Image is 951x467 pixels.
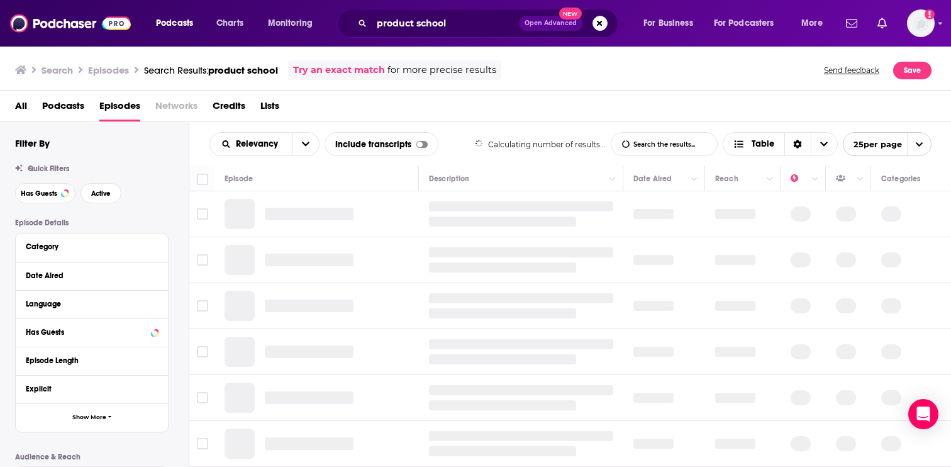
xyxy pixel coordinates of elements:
a: Charts [208,13,251,33]
span: More [801,14,823,32]
span: Active [91,190,111,197]
div: Language [26,300,150,308]
span: Networks [155,96,197,121]
button: open menu [706,13,792,33]
a: Try an exact match [293,63,385,77]
a: Credits [213,96,245,121]
button: open menu [210,140,292,149]
button: Show More [16,403,168,432]
a: All [15,96,27,121]
button: Date Aired [26,267,158,283]
div: Search podcasts, credits, & more... [349,9,630,38]
span: Toggle select row [197,392,208,403]
a: Lists [260,96,279,121]
div: Include transcripts [325,132,438,156]
span: Toggle select row [197,438,208,449]
div: Category [26,242,150,251]
div: Description [429,171,469,186]
div: Search Results: [144,64,278,76]
button: Has Guests [15,183,75,203]
div: Reach [715,171,738,186]
div: Has Guests [26,328,147,337]
h3: Search [42,64,73,76]
button: Explicit [26,381,158,397]
span: Quick Filters [28,164,69,173]
img: User Profile [907,9,935,37]
button: Column Actions [853,172,868,187]
div: Calculating number of results... [475,140,606,149]
div: Explicit [26,385,150,393]
span: Monitoring [268,14,313,32]
span: 25 per page [843,135,902,154]
h3: Episodes [88,64,129,76]
button: Has Guests [26,324,158,340]
button: open menu [635,13,709,33]
button: Category [26,239,158,254]
span: Open Advanced [525,20,577,26]
a: Episodes [99,96,140,121]
button: Open AdvancedNew [519,16,582,31]
h2: Filter By [15,137,50,149]
span: Charts [216,14,243,32]
button: open menu [292,133,319,155]
span: Toggle select row [197,254,208,266]
button: open menu [792,13,838,33]
span: Podcasts [156,14,193,32]
span: Toggle select row [197,208,208,220]
button: Choose View [723,132,838,156]
button: Column Actions [605,172,620,187]
img: Podchaser - Follow, Share and Rate Podcasts [10,11,131,35]
svg: Add a profile image [925,9,935,20]
button: Show profile menu [907,9,935,37]
div: Date Aired [26,271,150,280]
a: Podcasts [42,96,84,121]
span: Toggle select row [197,300,208,312]
button: Send feedback [820,60,883,80]
div: Date Aired [633,171,672,186]
div: Open Intercom Messenger [908,399,938,429]
a: Show notifications dropdown [872,13,892,34]
p: Episode Details [15,218,169,227]
div: Sort Direction [784,133,811,155]
h2: Choose List sort [209,132,320,156]
span: For Podcasters [714,14,774,32]
div: Power Score [791,171,808,186]
button: open menu [843,132,932,156]
p: Audience & Reach [15,453,169,461]
button: Language [26,296,158,312]
button: Save [893,62,932,79]
span: for more precise results [387,63,496,77]
button: Column Actions [762,172,777,187]
div: Categories [881,171,920,186]
input: Search podcasts, credits, & more... [372,13,519,33]
button: open menu [147,13,209,33]
span: Toggle select row [197,346,208,357]
span: Relevancy [236,140,282,149]
span: New [559,8,582,20]
a: Show notifications dropdown [841,13,862,34]
button: Active [81,183,121,203]
span: Table [752,140,774,149]
button: Column Actions [808,172,823,187]
div: Episode Length [26,356,150,365]
div: Episode [225,171,253,186]
button: open menu [259,13,329,33]
span: Logged in as Marketing09 [907,9,935,37]
span: product school [208,64,278,76]
a: Search Results:product school [144,64,278,76]
button: Episode Length [26,352,158,368]
span: For Business [643,14,693,32]
span: Show More [72,414,106,421]
div: Has Guests [836,171,854,186]
button: Column Actions [687,172,702,187]
span: Has Guests [21,190,57,197]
